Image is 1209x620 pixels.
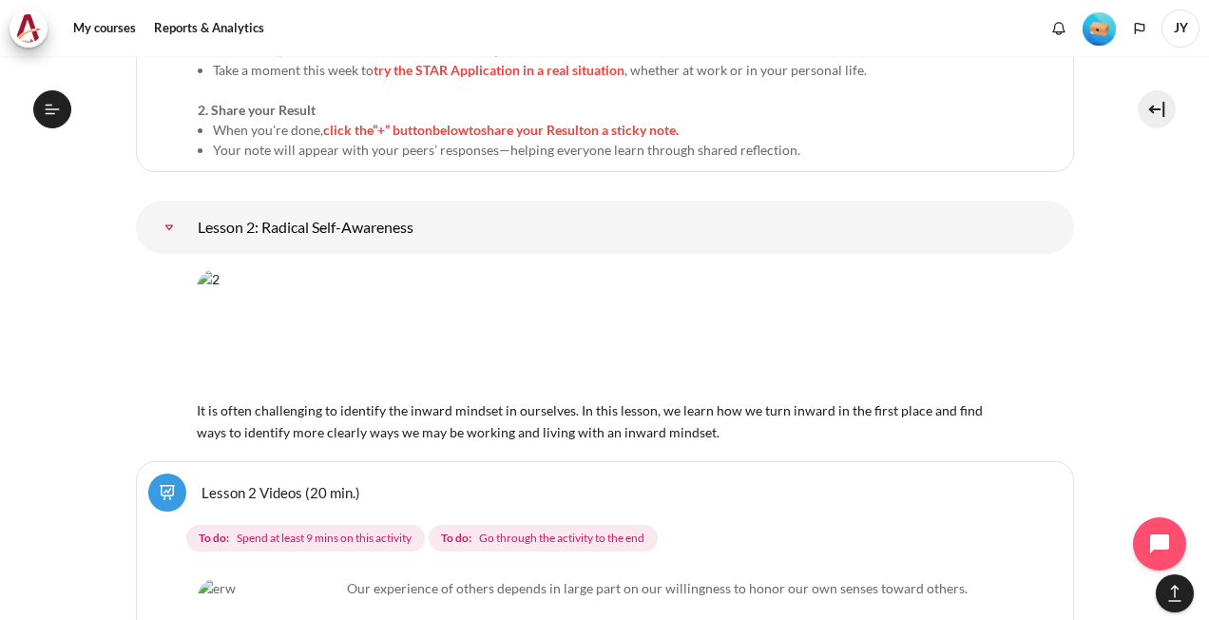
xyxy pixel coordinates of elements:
[373,122,432,138] span: “+” button
[213,122,323,138] span: When you're done,
[1083,10,1116,46] div: Level #1
[15,14,42,43] img: Architeck
[201,483,360,501] a: Lesson 2 Videos (20 min.)
[374,62,624,78] span: try the STAR Application in a real situation
[469,122,481,138] span: to
[479,530,644,547] span: Go through the activity to the end
[441,530,471,547] strong: To do:
[213,142,800,158] span: Your note will appear with your peers’ responses—helping everyone learn through shared reflection.
[1161,10,1199,48] a: User menu
[237,530,412,547] span: Spend at least 9 mins on this activity
[481,122,584,138] span: share your Result
[1161,10,1199,48] span: JY
[1156,574,1194,612] button: [[backtotopbutton]]
[213,62,867,78] span: Take a moment this week to , whether at work or in your personal life.
[1125,14,1154,43] button: Languages
[150,208,188,246] a: Lesson 2: Radical Self-Awareness
[67,10,143,48] a: My courses
[199,530,229,547] strong: To do:
[1075,10,1123,46] a: Level #1
[323,122,373,138] span: click the
[432,122,469,138] span: below
[1083,12,1116,46] img: Level #1
[10,10,57,48] a: Architeck Architeck
[198,102,316,118] strong: 2. Share your Result
[197,269,1013,397] img: 2
[584,122,679,138] span: on a sticky note.
[197,381,1013,440] span: It is often challenging to identify the inward mindset in ourselves. In this lesson, we learn how...
[147,10,271,48] a: Reports & Analytics
[1045,14,1073,43] div: Show notification window with no new notifications
[198,578,1012,598] p: Our experience of others depends in large part on our willingness to honor our own senses toward ...
[186,521,1031,555] div: Completion requirements for Lesson 2 Videos (20 min.)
